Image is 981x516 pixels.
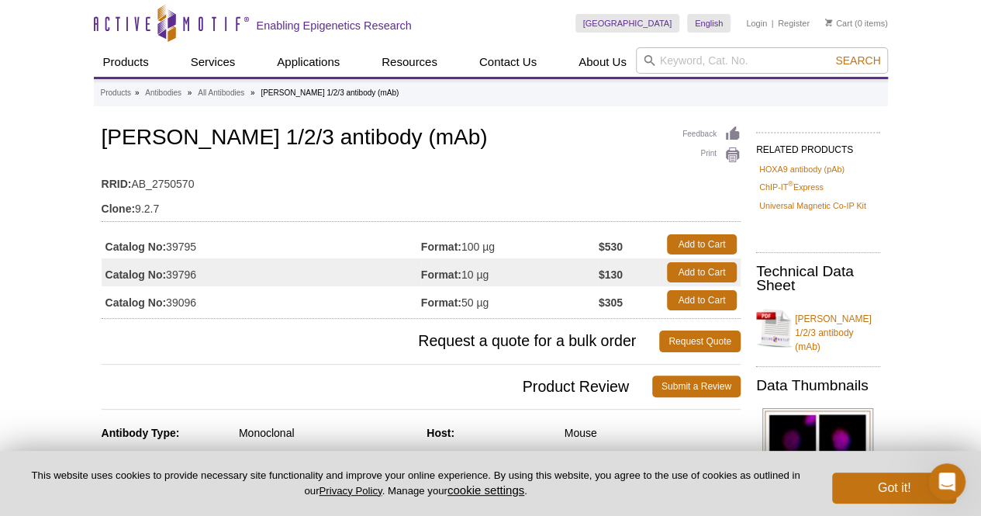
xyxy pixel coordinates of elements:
strong: Catalog No: [105,240,167,254]
button: cookie settings [447,483,524,497]
h2: Technical Data Sheet [756,265,880,293]
button: Search [831,54,885,68]
a: ChIP-IT®Express [759,180,824,194]
a: HOXA9 antibody (pAb) [759,162,845,176]
strong: Catalog No: [105,296,167,310]
td: 100 µg [421,230,599,258]
a: Products [94,47,158,77]
strong: $530 [599,240,623,254]
td: 39796 [102,258,421,286]
a: Applications [268,47,349,77]
a: All Antibodies [198,86,244,100]
span: Search [835,54,880,67]
li: » [135,88,140,97]
li: » [250,88,255,97]
a: Universal Magnetic Co-IP Kit [759,199,866,213]
span: Product Review [102,376,652,397]
a: Antibodies [145,86,181,100]
a: Products [101,86,131,100]
a: Services [181,47,245,77]
a: Print [682,147,741,164]
a: Privacy Policy [319,485,382,497]
h2: Data Thumbnails [756,379,880,393]
td: 39795 [102,230,421,258]
td: 10 µg [421,258,599,286]
a: [PERSON_NAME] 1/2/3 antibody (mAb) [756,303,880,354]
a: Add to Cart [667,262,737,282]
strong: Format: [421,268,461,282]
p: This website uses cookies to provide necessary site functionality and improve your online experie... [25,469,807,498]
a: Cart [825,18,852,29]
button: Got it! [832,473,956,504]
strong: Host: [427,427,454,439]
strong: Antibody Type: [102,427,180,439]
span: Request a quote for a bulk order [102,331,660,352]
li: » [188,88,192,97]
li: [PERSON_NAME] 1/2/3 antibody (mAb) [261,88,399,97]
strong: Catalog No: [105,268,167,282]
iframe: Intercom live chat [928,463,965,500]
a: Add to Cart [667,234,737,255]
a: Submit a Review [652,376,741,397]
strong: Format: [421,296,461,310]
h2: RELATED PRODUCTS [756,132,880,160]
a: About Us [569,47,636,77]
strong: RRID: [102,177,132,191]
strong: $305 [599,296,623,310]
strong: Clone: [102,202,136,216]
h1: [PERSON_NAME] 1/2/3 antibody (mAb) [102,126,741,152]
td: 50 µg [421,286,599,314]
li: (0 items) [825,14,888,33]
div: Monoclonal [239,426,415,440]
a: Feedback [682,126,741,143]
td: 39096 [102,286,421,314]
h2: Enabling Epigenetics Research [257,19,412,33]
a: [GEOGRAPHIC_DATA] [575,14,680,33]
a: Add to Cart [667,290,737,310]
a: Contact Us [470,47,546,77]
a: Request Quote [659,331,741,352]
input: Keyword, Cat. No. [636,47,888,74]
a: Resources [372,47,447,77]
li: | [772,14,774,33]
div: Mouse [565,426,741,440]
a: Register [778,18,810,29]
img: Your Cart [825,19,832,26]
strong: Format: [421,240,461,254]
sup: ® [788,181,793,189]
td: 9.2.7 [102,192,741,217]
td: AB_2750570 [102,168,741,192]
strong: $130 [599,268,623,282]
a: Login [746,18,767,29]
a: English [687,14,731,33]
